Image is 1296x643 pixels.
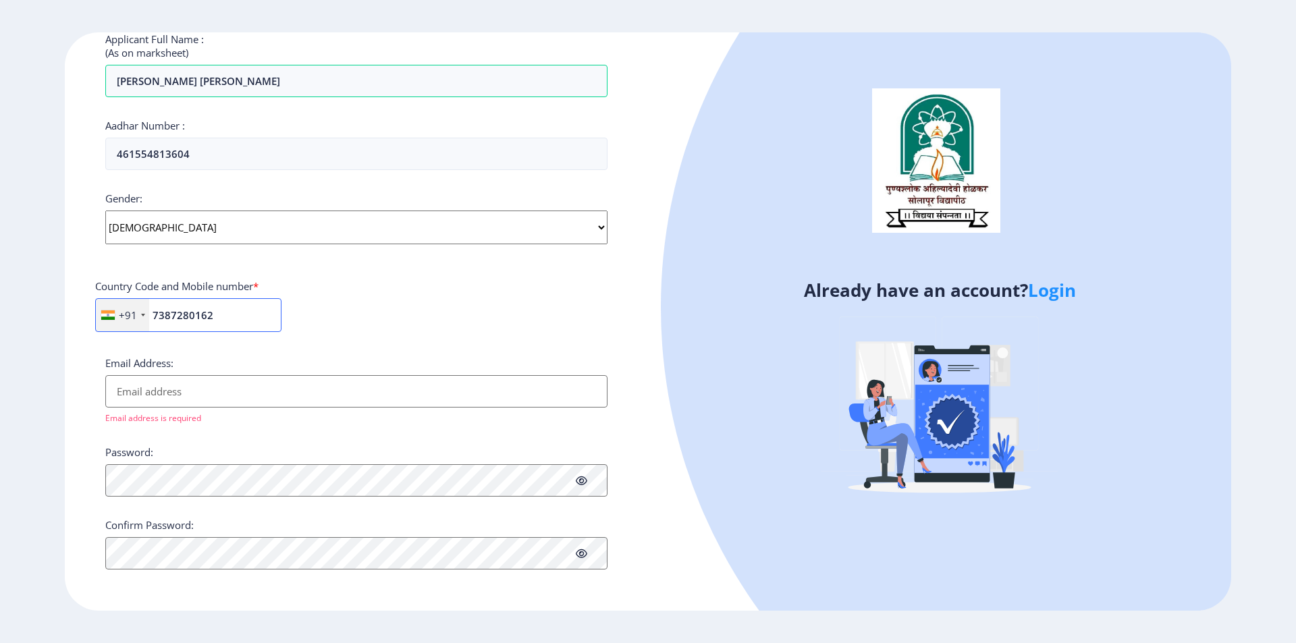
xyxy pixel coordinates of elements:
[105,375,607,408] input: Email address
[119,308,137,322] div: +91
[1028,278,1076,302] a: Login
[96,299,149,331] div: India (भारत): +91
[658,279,1221,301] h4: Already have an account?
[95,298,281,332] input: Mobile No
[105,445,153,459] label: Password:
[105,138,607,170] input: Aadhar Number
[105,65,607,97] input: Full Name
[95,279,259,293] label: Country Code and Mobile number
[821,291,1058,527] img: Verified-rafiki.svg
[105,518,194,532] label: Confirm Password:
[872,88,1000,233] img: logo
[105,32,204,59] label: Applicant Full Name : (As on marksheet)
[105,356,173,370] label: Email Address:
[105,412,201,424] span: Email address is required
[105,119,185,132] label: Aadhar Number :
[105,192,142,205] label: Gender:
